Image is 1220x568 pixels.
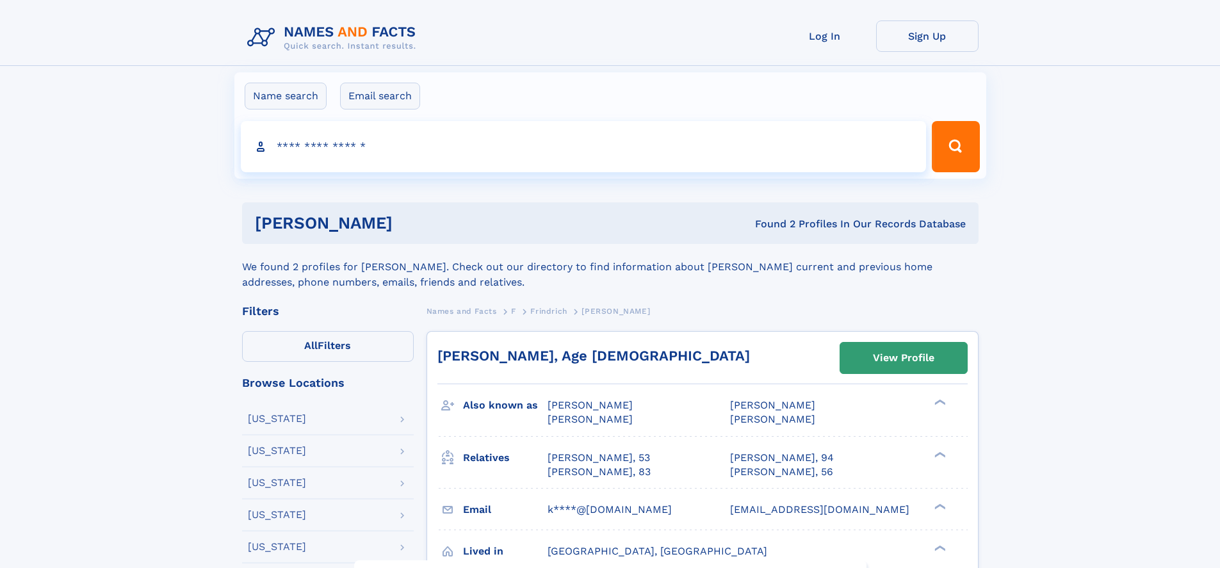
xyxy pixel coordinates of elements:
h3: Email [463,499,548,521]
a: Sign Up [876,20,979,52]
div: Filters [242,305,414,317]
a: [PERSON_NAME], 56 [730,465,833,479]
input: search input [241,121,927,172]
span: F [511,307,516,316]
h3: Lived in [463,540,548,562]
span: [PERSON_NAME] [730,399,815,411]
div: ❯ [931,398,947,407]
span: [PERSON_NAME] [548,413,633,425]
label: Filters [242,331,414,362]
a: Names and Facts [427,303,497,319]
a: [PERSON_NAME], 94 [730,451,834,465]
a: [PERSON_NAME], Age [DEMOGRAPHIC_DATA] [437,348,750,364]
div: We found 2 profiles for [PERSON_NAME]. Check out our directory to find information about [PERSON_... [242,244,979,290]
a: Log In [774,20,876,52]
img: Logo Names and Facts [242,20,427,55]
span: [GEOGRAPHIC_DATA], [GEOGRAPHIC_DATA] [548,545,767,557]
label: Name search [245,83,327,110]
div: ❯ [931,502,947,510]
div: [US_STATE] [248,542,306,552]
a: Frindrich [530,303,567,319]
a: [PERSON_NAME], 53 [548,451,650,465]
h1: [PERSON_NAME] [255,215,574,231]
div: Browse Locations [242,377,414,389]
a: View Profile [840,343,967,373]
span: [PERSON_NAME] [548,399,633,411]
span: [EMAIL_ADDRESS][DOMAIN_NAME] [730,503,909,515]
div: [US_STATE] [248,414,306,424]
a: [PERSON_NAME], 83 [548,465,651,479]
h3: Also known as [463,394,548,416]
span: [PERSON_NAME] [582,307,650,316]
div: ❯ [931,544,947,552]
div: View Profile [873,343,934,373]
button: Search Button [932,121,979,172]
h3: Relatives [463,447,548,469]
label: Email search [340,83,420,110]
div: ❯ [931,450,947,458]
span: [PERSON_NAME] [730,413,815,425]
div: [US_STATE] [248,510,306,520]
div: [US_STATE] [248,446,306,456]
a: F [511,303,516,319]
div: Found 2 Profiles In Our Records Database [574,217,966,231]
span: Frindrich [530,307,567,316]
span: All [304,339,318,352]
div: [US_STATE] [248,478,306,488]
